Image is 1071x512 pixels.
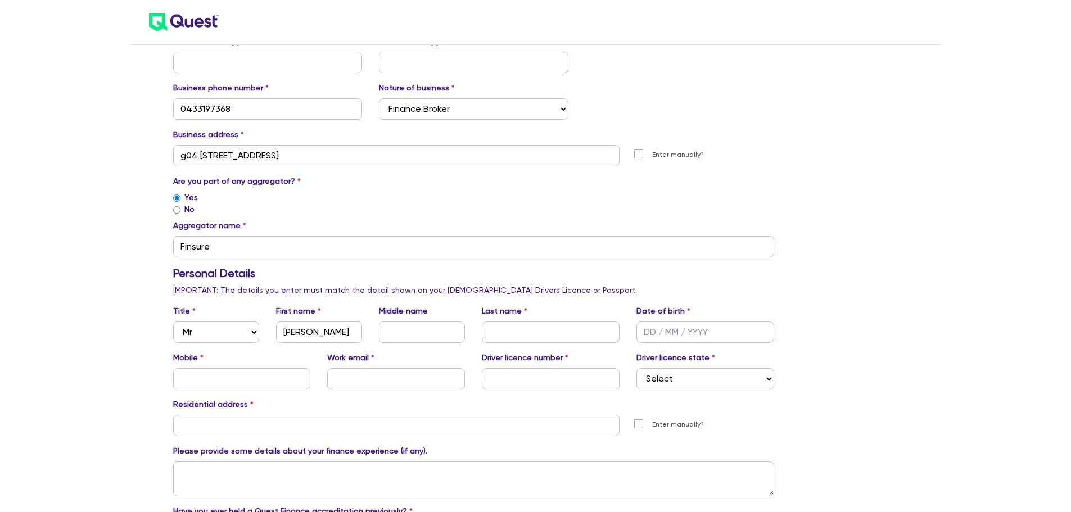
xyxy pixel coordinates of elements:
[482,305,527,317] label: Last name
[379,305,428,317] label: Middle name
[173,266,775,280] h3: Personal Details
[173,220,246,232] label: Aggregator name
[652,149,704,160] label: Enter manually?
[173,305,196,317] label: Title
[636,352,715,364] label: Driver licence state
[379,82,455,94] label: Nature of business
[652,419,704,430] label: Enter manually?
[636,321,774,343] input: DD / MM / YYYY
[636,305,690,317] label: Date of birth
[482,352,568,364] label: Driver licence number
[173,82,269,94] label: Business phone number
[173,352,204,364] label: Mobile
[173,129,244,141] label: Business address
[276,305,321,317] label: First name
[149,13,219,31] img: quest-logo
[184,192,198,203] label: Yes
[173,284,775,296] p: IMPORTANT: The details you enter must match the detail shown on your [DEMOGRAPHIC_DATA] Drivers L...
[184,203,195,215] label: No
[327,352,374,364] label: Work email
[173,445,427,457] label: Please provide some details about your finance experience (if any).
[173,175,301,187] label: Are you part of any aggregator?
[173,398,254,410] label: Residential address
